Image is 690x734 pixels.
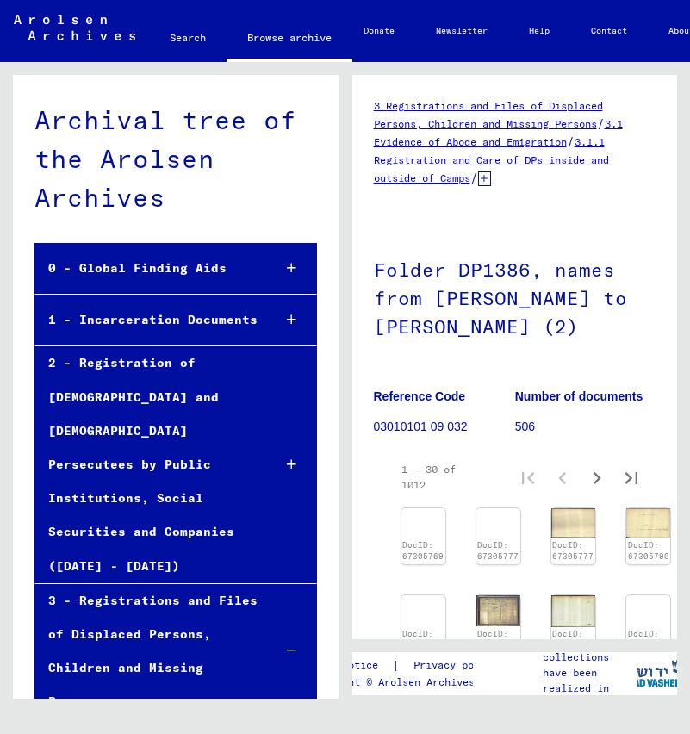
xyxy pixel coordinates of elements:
[551,508,595,538] img: 002.jpg
[415,10,508,52] a: Newsletter
[545,460,580,495] button: Previous page
[35,346,259,582] div: 2 - Registration of [DEMOGRAPHIC_DATA] and [DEMOGRAPHIC_DATA] Persecutees by Public Institutions,...
[628,540,669,562] a: DocID: 67305790
[552,629,594,650] a: DocID: 67305806
[470,170,478,185] span: /
[374,389,466,403] b: Reference Code
[614,460,649,495] button: Last page
[626,508,670,538] img: 001.jpg
[14,15,135,40] img: Arolsen_neg.svg
[35,252,259,285] div: 0 - Global Finding Aids
[374,99,603,130] a: 3 Registrations and Files of Displaced Persons, Children and Missing Persons
[580,460,614,495] button: Next page
[551,595,595,627] img: 002.jpg
[543,665,636,727] p: have been realized in partnership with
[511,460,545,495] button: First page
[149,17,227,59] a: Search
[567,134,575,149] span: /
[625,651,689,694] img: yv_logo.png
[400,656,519,675] a: Privacy policy
[35,584,259,719] div: 3 - Registrations and Files of Displaced Persons, Children and Missing Persons
[35,303,259,337] div: 1 - Incarceration Documents
[570,10,648,52] a: Contact
[515,418,656,436] p: 506
[343,10,415,52] a: Donate
[306,675,519,690] p: Copyright © Arolsen Archives, 2021
[628,629,669,650] a: DocID: 67305825
[374,418,514,436] p: 03010101 09 032
[34,101,317,217] div: Archival tree of the Arolsen Archives
[477,540,519,562] a: DocID: 67305777
[401,462,484,493] div: 1 – 30 of 1012
[597,115,605,131] span: /
[306,656,519,675] div: |
[552,540,594,562] a: DocID: 67305777
[515,389,643,403] b: Number of documents
[374,135,609,184] a: 3.1.1 Registration and Care of DPs inside and outside of Camps
[374,230,656,363] h1: Folder DP1386, names from [PERSON_NAME] to [PERSON_NAME] (2)
[508,10,570,52] a: Help
[402,540,444,562] a: DocID: 67305769
[227,17,352,62] a: Browse archive
[402,629,444,650] a: DocID: 67305794
[477,629,519,650] a: DocID: 67305806
[476,595,520,627] img: 001.jpg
